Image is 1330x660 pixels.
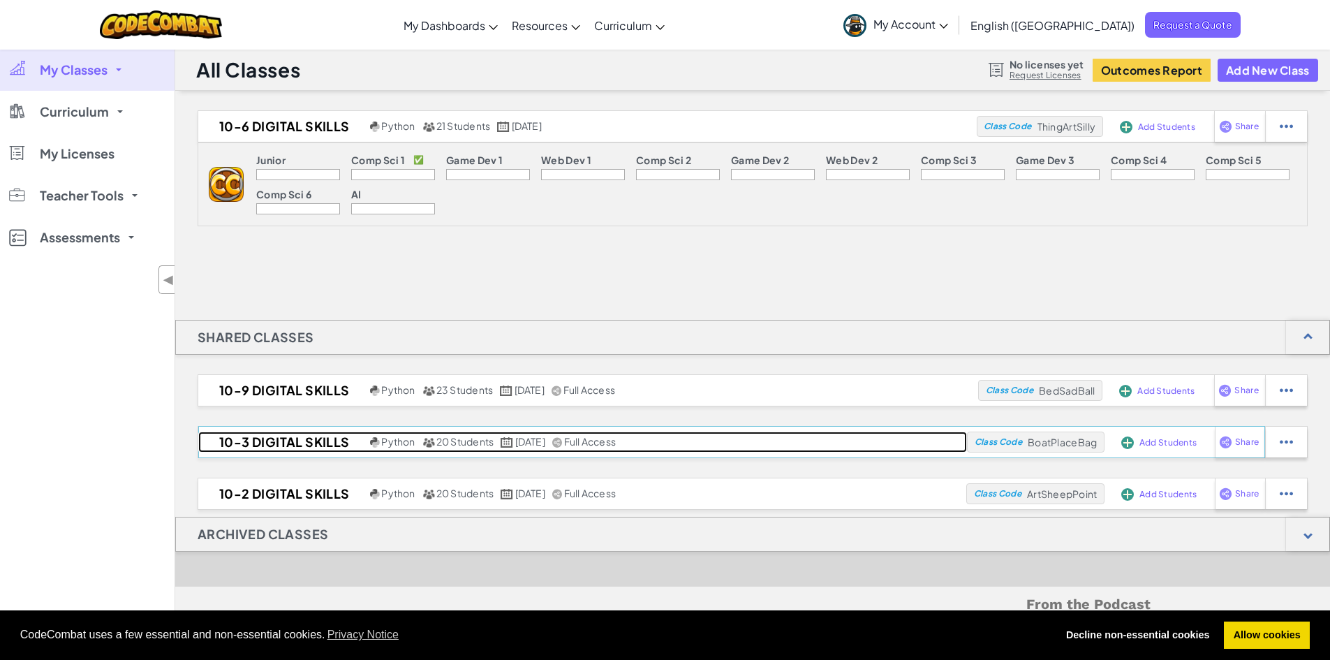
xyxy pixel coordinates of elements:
span: Full Access [564,435,616,448]
img: MultipleUsers.png [422,386,435,396]
img: MultipleUsers.png [422,437,435,448]
span: 20 Students [436,435,494,448]
span: My Dashboards [404,18,485,33]
h2: 10-2 Digital Skills [198,483,367,504]
span: Teacher Tools [40,189,124,202]
a: 10-3 Digital Skills Python 20 Students [DATE] Full Access [198,432,967,453]
span: Class Code [984,122,1031,131]
span: Add Students [1139,439,1197,447]
img: IconAddStudents.svg [1120,121,1132,133]
h2: 10-6 Digital Skills [198,116,367,137]
span: ArtSheepPoint [1027,487,1097,500]
h1: Archived Classes [176,517,350,552]
h5: From the Podcast [355,594,1151,615]
span: Python [381,487,415,499]
span: BedSadBall [1039,384,1095,397]
p: ✅ [413,154,424,166]
a: 10-2 Digital Skills Python 20 Students [DATE] Full Access [198,483,966,504]
a: English ([GEOGRAPHIC_DATA]) [963,6,1141,44]
p: Game Dev 2 [731,154,789,166]
img: IconAddStudents.svg [1119,385,1132,397]
a: My Dashboards [397,6,505,44]
span: My Account [873,17,948,31]
img: python.png [370,122,380,132]
h1: All Classes [196,57,300,83]
span: Python [381,383,415,396]
span: [DATE] [515,435,545,448]
button: Add New Class [1218,59,1318,82]
h1: Shared Classes [176,320,336,355]
button: Outcomes Report [1093,59,1211,82]
a: 10-9 Digital Skills Python 23 Students [DATE] Full Access [198,380,978,401]
span: My Classes [40,64,108,76]
span: Python [381,119,415,132]
span: Resources [512,18,568,33]
img: IconStudentEllipsis.svg [1280,384,1293,397]
span: ThingArtSilly [1037,120,1095,133]
p: AI [351,189,362,200]
span: Share [1235,122,1259,131]
a: deny cookies [1056,622,1219,650]
img: python.png [370,386,380,396]
span: ◀ [163,270,175,290]
img: python.png [370,489,380,499]
img: calendar.svg [501,489,513,499]
span: Add Students [1137,387,1195,395]
a: Request a Quote [1145,12,1241,38]
img: IconStudentEllipsis.svg [1280,120,1293,133]
span: Curriculum [594,18,652,33]
img: IconShare_Purple.svg [1219,487,1232,500]
img: MultipleUsers.png [422,489,435,499]
img: IconShare_Gray.svg [552,386,561,396]
img: calendar.svg [501,437,513,448]
p: Comp Sci 1 [351,154,405,166]
img: calendar.svg [497,122,510,132]
span: [DATE] [515,487,545,499]
img: MultipleUsers.png [422,122,435,132]
img: IconShare_Purple.svg [1219,120,1232,133]
a: Curriculum [587,6,672,44]
span: 23 Students [436,383,494,396]
span: [DATE] [512,119,542,132]
span: Add Students [1138,123,1195,131]
p: Game Dev 3 [1016,154,1074,166]
a: learn more about cookies [325,624,401,645]
p: Comp Sci 2 [636,154,691,166]
span: Share [1235,438,1259,446]
p: Comp Sci 6 [256,189,311,200]
span: Class Code [986,386,1033,395]
a: 10-6 Digital Skills Python 21 Students [DATE] [198,116,977,137]
h2: 10-9 Digital Skills [198,380,367,401]
img: calendar.svg [500,386,512,396]
img: IconStudentEllipsis.svg [1280,487,1293,500]
span: 20 Students [436,487,494,499]
span: Share [1234,386,1258,395]
span: CodeCombat uses a few essential and non-essential cookies. [20,624,1046,645]
span: BoatPlaceBag [1028,436,1097,448]
span: My Licenses [40,147,114,160]
span: Full Access [564,487,616,499]
img: IconStudentEllipsis.svg [1280,436,1293,448]
a: Request Licenses [1010,70,1084,81]
img: python.png [370,437,380,448]
img: IconAddStudents.svg [1121,437,1134,449]
p: Comp Sci 5 [1206,154,1262,166]
img: IconShare_Purple.svg [1219,436,1232,448]
span: Full Access [563,383,616,396]
span: Add Students [1139,490,1197,499]
p: Comp Sci 4 [1111,154,1167,166]
img: logo [209,167,244,202]
img: CodeCombat logo [100,10,222,39]
a: allow cookies [1224,622,1310,650]
img: IconShare_Purple.svg [1218,384,1232,397]
span: Class Code [975,438,1022,446]
span: [DATE] [515,383,545,396]
span: Assessments [40,231,120,244]
img: IconShare_Gray.svg [552,489,562,499]
span: Class Code [974,490,1021,498]
p: Junior [256,154,286,166]
img: avatar [843,14,866,37]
